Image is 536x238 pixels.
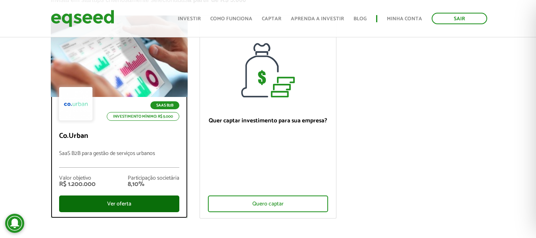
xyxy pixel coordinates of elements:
a: Como funciona [210,16,252,21]
div: 8,10% [128,181,179,188]
img: tab_domain_overview_orange.svg [23,46,29,52]
img: EqSeed [51,8,114,29]
p: Co.Urban [59,132,179,141]
div: Valor objetivo [59,176,96,181]
p: SaaS B2B para gestão de serviços urbanos [59,151,179,168]
a: Captar [262,16,281,21]
a: SaaS B2B Investimento mínimo: R$ 5.000 Co.Urban SaaS B2B para gestão de serviços urbanos Valor ob... [51,15,188,218]
div: Keywords by Traffic [89,47,131,52]
img: logo_orange.svg [13,13,19,19]
div: R$ 1.200.000 [59,181,96,188]
img: tab_keywords_by_traffic_grey.svg [80,46,86,52]
a: Minha conta [387,16,422,21]
p: Investimento mínimo: R$ 5.000 [107,112,179,121]
div: Domain: [DOMAIN_NAME] [21,21,87,27]
img: website_grey.svg [13,21,19,27]
a: Aprenda a investir [291,16,344,21]
div: Participação societária [128,176,179,181]
p: SaaS B2B [150,101,179,109]
div: Ver oferta [59,195,179,212]
p: Quer captar investimento para sua empresa? [208,117,328,124]
a: Blog [353,16,367,21]
div: v 4.0.25 [22,13,39,19]
div: Domain Overview [32,47,71,52]
a: Sair [432,13,487,24]
div: Quero captar [208,195,328,212]
a: Investir [178,16,201,21]
a: Quer captar investimento para sua empresa? Quero captar [200,15,336,219]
